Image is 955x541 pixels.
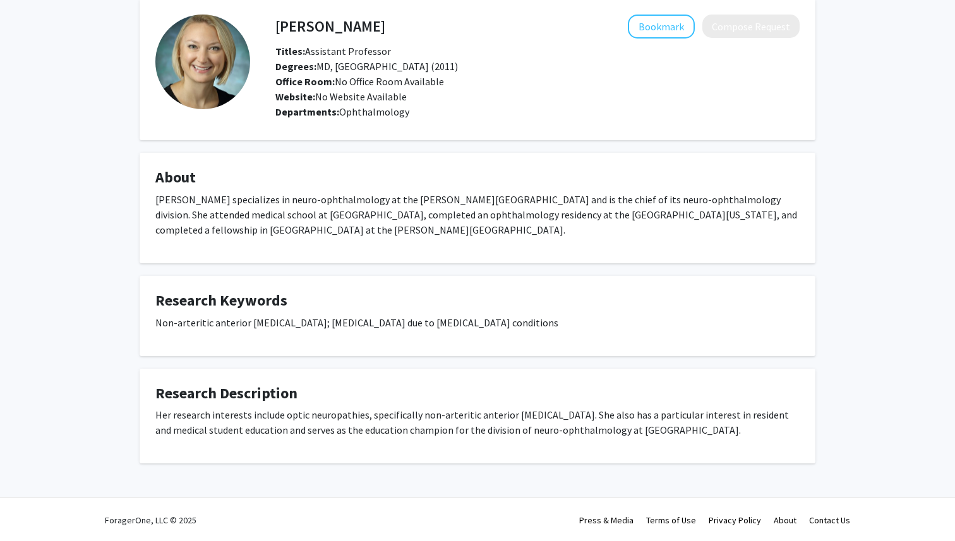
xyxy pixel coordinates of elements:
[155,169,800,187] h4: About
[275,60,458,73] span: MD, [GEOGRAPHIC_DATA] (2011)
[579,514,634,526] a: Press & Media
[275,75,444,88] span: No Office Room Available
[628,15,695,39] button: Add Amanda Henderson to Bookmarks
[275,45,305,57] b: Titles:
[339,105,409,118] span: Ophthalmology
[275,105,339,118] b: Departments:
[155,292,800,310] h4: Research Keywords
[155,384,800,403] h4: Research Description
[646,514,696,526] a: Terms of Use
[275,60,316,73] b: Degrees:
[9,484,54,532] iframe: Chat
[275,90,407,103] span: No Website Available
[155,315,800,330] p: Non-arteritic anterior [MEDICAL_DATA]; [MEDICAL_DATA] due to [MEDICAL_DATA] conditions
[702,15,800,38] button: Compose Request to Amanda Henderson
[275,75,335,88] b: Office Room:
[709,514,761,526] a: Privacy Policy
[155,15,250,109] img: Profile Picture
[809,514,850,526] a: Contact Us
[155,192,800,237] p: [PERSON_NAME] specializes in neuro-ophthalmology at the [PERSON_NAME][GEOGRAPHIC_DATA] and is the...
[275,15,385,38] h4: [PERSON_NAME]
[275,90,315,103] b: Website:
[275,45,391,57] span: Assistant Professor
[155,407,800,437] p: Her research interests include optic neuropathies, specifically non-arteritic anterior [MEDICAL_D...
[774,514,796,526] a: About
